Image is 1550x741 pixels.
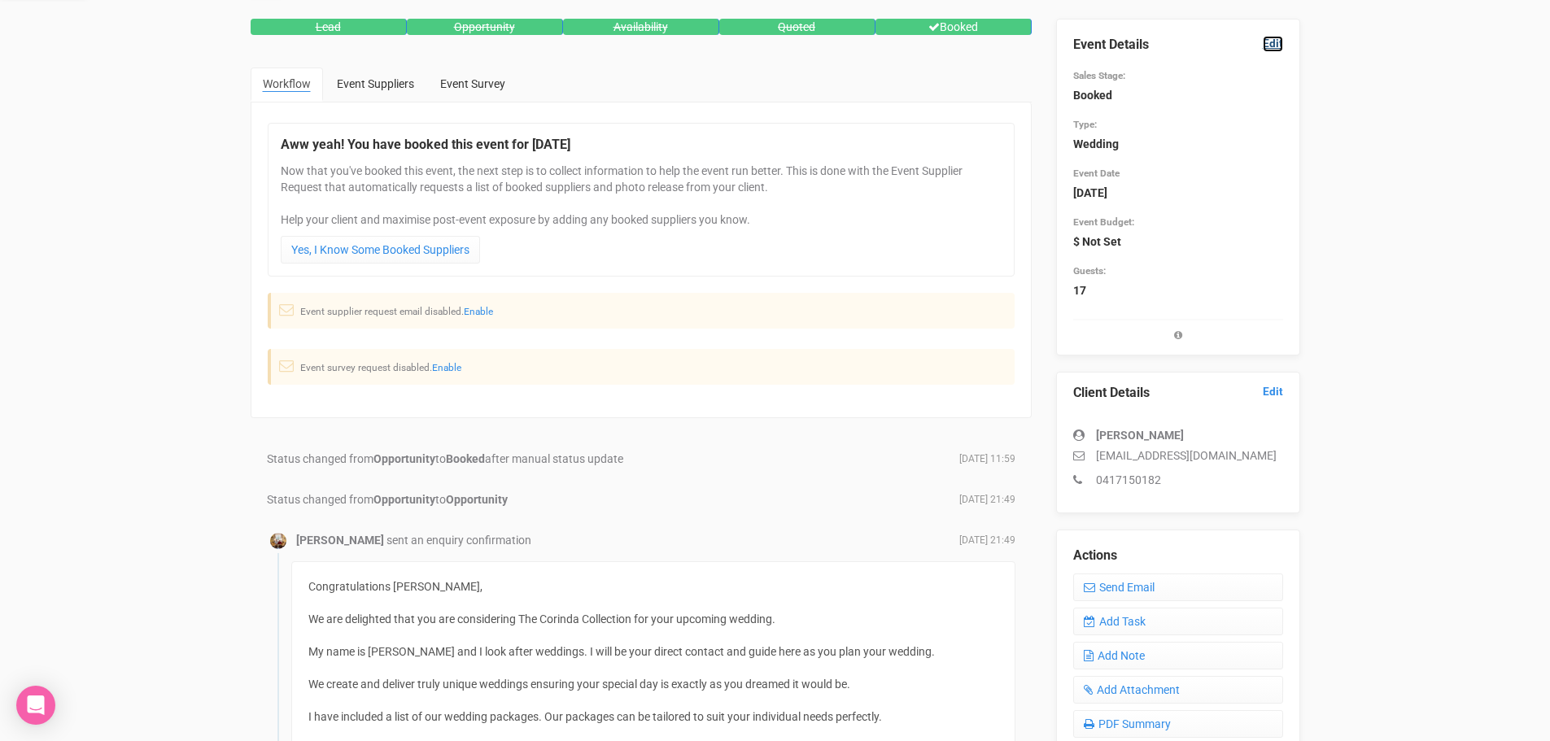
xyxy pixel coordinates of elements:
div: Quoted [719,19,875,35]
a: Add Attachment [1073,676,1283,704]
p: 0417150182 [1073,472,1283,488]
span: Status changed from to after manual status update [267,452,623,465]
strong: Wedding [1073,137,1119,150]
strong: [PERSON_NAME] [1096,429,1184,442]
legend: Client Details [1073,384,1283,403]
strong: Opportunity [373,493,435,506]
legend: Aww yeah! You have booked this event for [DATE] [281,136,1002,155]
strong: Opportunity [446,493,508,506]
a: Enable [432,362,461,373]
a: PDF Summary [1073,710,1283,738]
small: Event survey request disabled. [300,362,461,373]
a: Yes, I Know Some Booked Suppliers [281,236,480,264]
a: Event Suppliers [325,68,426,100]
strong: Opportunity [373,452,435,465]
a: Send Email [1073,573,1283,601]
a: Edit [1263,384,1283,399]
legend: Actions [1073,547,1283,565]
a: Workflow [251,68,323,102]
img: open-uri20200520-4-1r8dlr4 [270,533,286,549]
small: Type: [1073,119,1097,130]
a: Enable [464,306,493,317]
strong: [PERSON_NAME] [296,534,384,547]
small: Event Date [1073,168,1120,179]
strong: $ Not Set [1073,235,1121,248]
span: [DATE] 11:59 [959,452,1015,466]
small: Event supplier request email disabled. [300,306,493,317]
p: Now that you've booked this event, the next step is to collect information to help the event run ... [281,163,1002,228]
a: Edit [1263,36,1283,51]
small: Guests: [1073,265,1106,277]
p: [EMAIL_ADDRESS][DOMAIN_NAME] [1073,447,1283,464]
span: [DATE] 21:49 [959,493,1015,507]
small: Event Budget: [1073,216,1134,228]
strong: [DATE] [1073,186,1107,199]
strong: Booked [1073,89,1112,102]
strong: 17 [1073,284,1086,297]
span: Status changed from to [267,493,508,506]
strong: Booked [446,452,485,465]
a: Event Survey [428,68,517,100]
div: Opportunity [407,19,563,35]
legend: Event Details [1073,36,1283,54]
a: Add Note [1073,642,1283,669]
div: Availability [563,19,719,35]
small: Sales Stage: [1073,70,1125,81]
div: Lead [251,19,407,35]
div: Open Intercom Messenger [16,686,55,725]
div: Booked [875,19,1032,35]
a: Add Task [1073,608,1283,635]
span: sent an enquiry confirmation [386,534,531,547]
span: [DATE] 21:49 [959,534,1015,547]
